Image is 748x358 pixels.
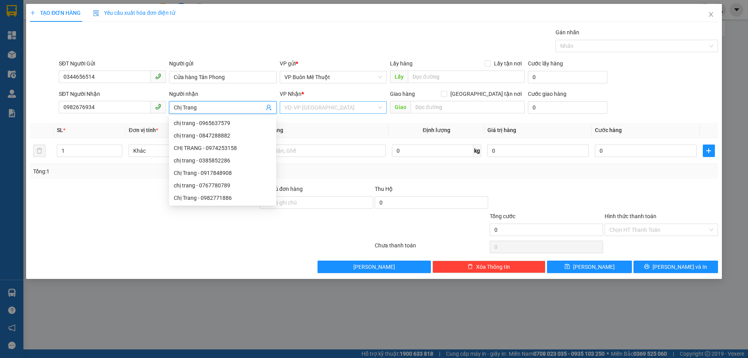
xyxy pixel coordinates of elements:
div: Người gửi [169,59,276,68]
span: Lấy tận nơi [491,59,525,68]
button: plus [703,145,715,157]
label: Cước lấy hàng [528,60,563,67]
span: [PERSON_NAME] và In [653,263,707,271]
div: SĐT Người Nhận [59,90,166,98]
span: [PERSON_NAME] [573,263,615,271]
div: chị trang - 0965637579 [169,117,276,129]
button: [PERSON_NAME] [318,261,431,273]
label: Gán nhãn [556,29,579,35]
span: Thu Hộ [375,186,393,192]
span: Lấy hàng [390,60,413,67]
span: TẠO ĐƠN HÀNG [30,10,81,16]
span: Decrease Value [113,151,122,157]
div: chị trang - 0847288882 [169,129,276,142]
button: save[PERSON_NAME] [547,261,632,273]
span: Yêu cầu xuất hóa đơn điện tử [93,10,175,16]
input: Dọc đường [411,101,525,113]
div: CHỊ TRANG - 0974253158 [169,142,276,154]
span: user-add [266,104,272,111]
div: chị trang - 0385852286 [174,156,272,165]
div: chị trang - 0767780789 [169,179,276,192]
div: Chị Trang - 0917848908 [174,169,272,177]
span: Giá trị hàng [487,127,516,133]
div: Chị Trang - 0917848908 [169,167,276,179]
span: down [116,152,120,156]
span: phone [155,73,161,79]
span: phone [155,104,161,110]
span: plus [703,148,714,154]
span: plus [30,10,35,16]
span: Increase Value [113,145,122,151]
div: chị trang - 0847288882 [174,131,272,140]
div: Chị Trang - 0982771886 [174,194,272,202]
span: Định lượng [423,127,450,133]
span: [GEOGRAPHIC_DATA] tận nơi [447,90,525,98]
span: Cước hàng [595,127,622,133]
input: 0 [487,145,589,157]
span: Xóa Thông tin [476,263,510,271]
div: chị trang - 0385852286 [169,154,276,167]
button: printer[PERSON_NAME] và In [633,261,718,273]
div: CHỊ TRANG - 0974253158 [174,144,272,152]
button: deleteXóa Thông tin [432,261,546,273]
span: Khác [133,145,249,157]
span: printer [644,264,649,270]
div: chị trang - 0767780789 [174,181,272,190]
label: Ghi chú đơn hàng [260,186,303,192]
div: SĐT Người Gửi [59,59,166,68]
img: icon [93,10,99,16]
label: Cước giao hàng [528,91,566,97]
span: VP Nhận [280,91,302,97]
span: Tổng cước [490,213,515,219]
span: Giao [390,101,411,113]
span: Đơn vị tính [129,127,158,133]
div: Người nhận [169,90,276,98]
input: VD: Bàn, Ghế [260,145,386,157]
span: VP Buôn Mê Thuột [284,71,382,83]
button: Close [700,4,722,26]
input: Cước giao hàng [528,101,607,114]
span: save [565,264,570,270]
span: kg [473,145,481,157]
button: delete [33,145,46,157]
div: Chưa thanh toán [374,241,489,255]
input: Cước lấy hàng [528,71,607,83]
span: delete [467,264,473,270]
div: Chị Trang - 0982771886 [169,192,276,204]
label: Hình thức thanh toán [605,213,656,219]
span: [PERSON_NAME] [353,263,395,271]
input: Ghi chú đơn hàng [260,196,373,209]
div: Tổng: 1 [33,167,289,176]
div: VP gửi [280,59,387,68]
input: Dọc đường [408,71,525,83]
div: chị trang - 0965637579 [174,119,272,127]
span: Lấy [390,71,408,83]
span: up [116,146,120,151]
span: Giao hàng [390,91,415,97]
span: close [708,11,714,18]
span: SL [57,127,63,133]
